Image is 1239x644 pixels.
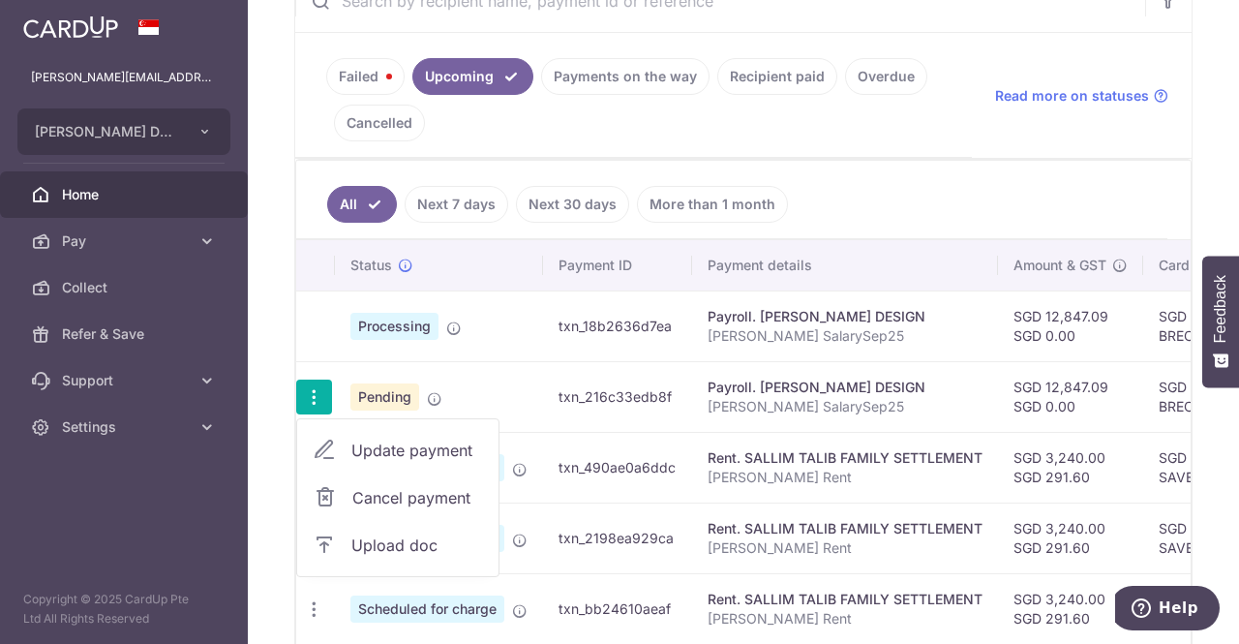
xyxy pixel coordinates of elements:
[708,468,982,487] p: [PERSON_NAME] Rent
[708,519,982,538] div: Rent. SALLIM TALIB FAMILY SETTLEMENT
[543,432,692,503] td: txn_490ae0a6ddc
[708,326,982,346] p: [PERSON_NAME] SalarySep25
[708,590,982,609] div: Rent. SALLIM TALIB FAMILY SETTLEMENT
[1212,275,1229,343] span: Feedback
[1159,256,1232,275] span: CardUp fee
[62,278,190,297] span: Collect
[543,361,692,432] td: txn_216c33edb8f
[708,448,982,468] div: Rent. SALLIM TALIB FAMILY SETTLEMENT
[995,86,1149,106] span: Read more on statuses
[62,185,190,204] span: Home
[350,596,504,623] span: Scheduled for charge
[17,108,230,155] button: [PERSON_NAME] DESIGN
[708,378,982,397] div: Payroll. [PERSON_NAME] DESIGN
[326,58,405,95] a: Failed
[998,432,1143,503] td: SGD 3,240.00 SGD 291.60
[327,186,397,223] a: All
[405,186,508,223] a: Next 7 days
[995,86,1168,106] a: Read more on statuses
[35,122,178,141] span: [PERSON_NAME] DESIGN
[998,573,1143,644] td: SGD 3,240.00 SGD 291.60
[708,609,982,629] p: [PERSON_NAME] Rent
[334,105,425,141] a: Cancelled
[543,573,692,644] td: txn_bb24610aeaf
[412,58,533,95] a: Upcoming
[1115,586,1220,634] iframe: Opens a widget where you can find more information
[708,307,982,326] div: Payroll. [PERSON_NAME] DESIGN
[998,291,1143,361] td: SGD 12,847.09 SGD 0.00
[692,240,998,291] th: Payment details
[717,58,837,95] a: Recipient paid
[1013,256,1106,275] span: Amount & GST
[998,361,1143,432] td: SGD 12,847.09 SGD 0.00
[31,68,217,87] p: [PERSON_NAME][EMAIL_ADDRESS][PERSON_NAME][DOMAIN_NAME]
[62,371,190,390] span: Support
[350,383,419,411] span: Pending
[708,538,982,558] p: [PERSON_NAME] Rent
[62,417,190,437] span: Settings
[708,397,982,416] p: [PERSON_NAME] SalarySep25
[845,58,927,95] a: Overdue
[543,503,692,573] td: txn_2198ea929ca
[350,256,392,275] span: Status
[541,58,710,95] a: Payments on the way
[1202,256,1239,387] button: Feedback - Show survey
[543,240,692,291] th: Payment ID
[543,291,692,361] td: txn_18b2636d7ea
[62,231,190,251] span: Pay
[998,503,1143,573] td: SGD 3,240.00 SGD 291.60
[637,186,788,223] a: More than 1 month
[23,15,118,39] img: CardUp
[350,313,438,340] span: Processing
[62,324,190,344] span: Refer & Save
[516,186,629,223] a: Next 30 days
